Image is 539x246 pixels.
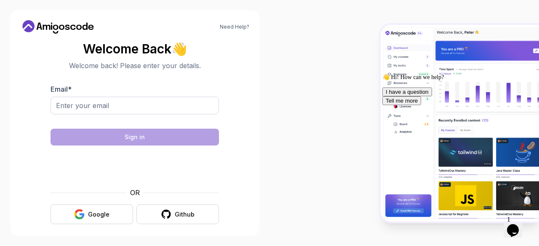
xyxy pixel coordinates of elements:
[504,212,531,238] iframe: chat widget
[136,204,219,224] button: Github
[170,40,189,58] span: 👋
[51,129,219,145] button: Sign in
[71,151,198,183] iframe: Widget containing checkbox for hCaptcha security challenge
[3,26,42,35] button: Tell me more
[51,61,219,71] p: Welcome back! Please enter your details.
[51,42,219,56] h2: Welcome Back
[3,3,155,35] div: 👋 Hi! How can we help?I have a questionTell me more
[379,70,531,208] iframe: chat widget
[175,210,195,219] div: Github
[51,204,133,224] button: Google
[51,97,219,114] input: Enter your email
[20,20,96,34] a: Home link
[220,24,249,30] a: Need Help?
[125,133,145,141] div: Sign in
[88,210,109,219] div: Google
[3,17,53,26] button: I have a question
[51,85,72,93] label: Email *
[381,25,539,222] img: Amigoscode Dashboard
[3,4,65,10] span: 👋 Hi! How can we help?
[130,188,140,198] p: OR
